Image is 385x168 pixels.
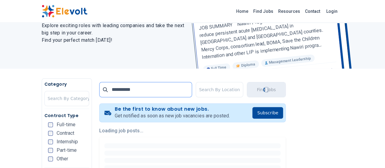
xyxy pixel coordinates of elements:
input: Other [48,156,53,161]
iframe: Chat Widget [355,139,385,168]
span: Contract [57,131,74,136]
button: Subscribe [252,107,283,119]
h4: Be the first to know about new jobs. [115,106,229,112]
a: Find Jobs [251,6,276,16]
a: Contact [303,6,323,16]
input: Contract [48,131,53,136]
input: Internship [48,139,53,144]
div: Loading... [262,85,271,94]
a: Home [234,6,251,16]
input: Part-time [48,148,53,153]
img: Elevolt [42,5,87,18]
span: Full-time [57,122,75,127]
span: Internship [57,139,78,144]
h5: Contract Type [44,113,89,119]
h2: Explore exciting roles with leading companies and take the next big step in your career. Find you... [42,22,185,44]
a: Resources [276,6,303,16]
a: Login [323,5,341,17]
p: Loading job posts... [99,127,286,134]
p: Get notified as soon as new job vacancies are posted. [115,112,229,120]
span: Part-time [57,148,77,153]
button: Find JobsLoading... [247,82,286,97]
input: Full-time [48,122,53,127]
h5: Category [44,81,89,87]
span: Other [57,156,68,161]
